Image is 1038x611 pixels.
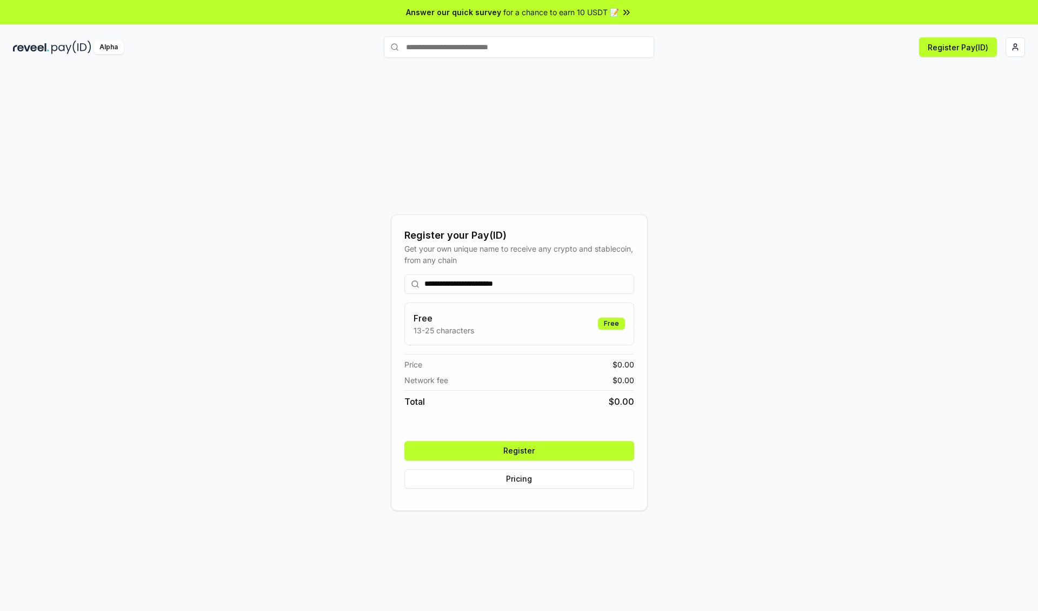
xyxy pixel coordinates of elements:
[404,441,634,461] button: Register
[919,37,997,57] button: Register Pay(ID)
[613,359,634,370] span: $ 0.00
[404,243,634,266] div: Get your own unique name to receive any crypto and stablecoin, from any chain
[404,359,422,370] span: Price
[609,395,634,408] span: $ 0.00
[13,41,49,54] img: reveel_dark
[404,395,425,408] span: Total
[503,6,619,18] span: for a chance to earn 10 USDT 📝
[51,41,91,54] img: pay_id
[404,469,634,489] button: Pricing
[613,375,634,386] span: $ 0.00
[404,375,448,386] span: Network fee
[414,325,474,336] p: 13-25 characters
[404,228,634,243] div: Register your Pay(ID)
[414,312,474,325] h3: Free
[94,41,124,54] div: Alpha
[406,6,501,18] span: Answer our quick survey
[598,318,625,330] div: Free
